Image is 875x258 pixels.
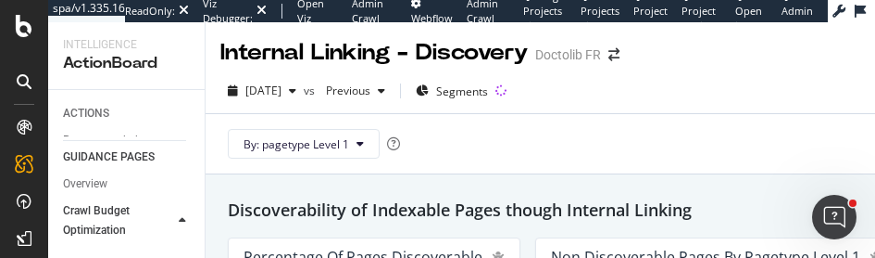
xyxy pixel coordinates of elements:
[436,84,488,99] span: Segments
[63,174,107,194] div: Overview
[63,131,174,170] div: Recommended Actions
[228,129,380,159] button: By: pagetype Level 1
[681,4,719,32] span: Project Settings
[408,76,495,106] button: Segments
[63,174,192,194] a: Overview
[812,195,856,239] iframe: Intercom live chat
[228,197,853,223] h2: Discoverability of Indexable Pages though Internal Linking
[581,4,619,32] span: Projects List
[63,53,190,74] div: ActionBoard
[63,104,192,123] a: ACTIONS
[319,83,370,98] span: Previous
[633,4,668,32] span: Project Page
[245,83,281,98] span: 2025 Aug. 1st
[535,45,601,64] div: Doctolib FR
[735,4,765,32] span: Open in dev
[63,131,192,170] a: Recommended Actions
[781,4,813,32] span: Admin Page
[125,4,175,19] div: ReadOnly:
[63,148,192,167] a: GUIDANCE PAGES
[319,76,393,106] button: Previous
[220,76,304,106] button: [DATE]
[63,201,159,240] div: Crawl Budget Optimization
[304,83,319,98] span: vs
[244,136,349,152] span: By: pagetype Level 1
[63,104,109,123] div: ACTIONS
[63,37,190,53] div: Intelligence
[411,11,453,25] span: Webflow
[608,48,619,61] div: arrow-right-arrow-left
[220,37,528,69] div: Internal Linking - Discovery
[63,148,155,167] div: GUIDANCE PAGES
[63,201,173,240] a: Crawl Budget Optimization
